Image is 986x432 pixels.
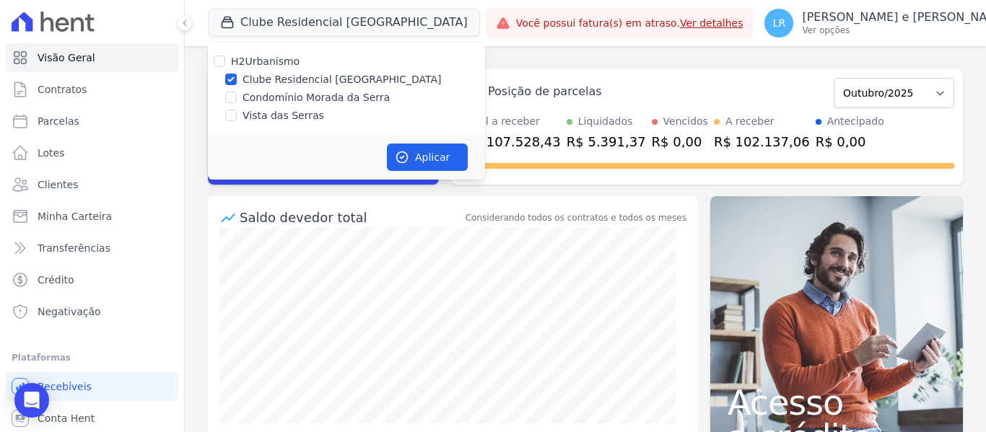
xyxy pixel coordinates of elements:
label: Condomínio Morada da Serra [243,90,390,105]
div: Plataformas [12,349,173,366]
div: Vencidos [663,114,708,129]
div: R$ 107.528,43 [465,132,561,151]
label: H2Urbanismo [231,56,300,67]
span: Contratos [38,82,87,97]
a: Transferências [6,234,178,263]
span: Clientes [38,177,78,192]
div: R$ 0,00 [816,132,884,151]
button: Clube Residencial [GEOGRAPHIC_DATA] [208,9,480,36]
div: Open Intercom Messenger [14,383,49,418]
button: Aplicar [387,144,468,171]
span: Crédito [38,273,74,287]
span: Acesso [728,385,946,420]
a: Parcelas [6,107,178,136]
div: Total a receber [465,114,561,129]
div: R$ 102.137,06 [714,132,810,151]
span: LR [773,18,786,28]
a: Lotes [6,138,178,167]
div: Liquidados [578,114,633,129]
span: Lotes [38,146,65,160]
div: A receber [725,114,775,129]
a: Contratos [6,75,178,104]
div: Antecipado [827,114,884,129]
a: Negativação [6,297,178,326]
a: Crédito [6,265,178,294]
span: Negativação [38,304,101,319]
div: Posição de parcelas [488,83,602,100]
a: Visão Geral [6,43,178,72]
a: Recebíveis [6,372,178,401]
span: Minha Carteira [38,209,112,224]
a: Clientes [6,170,178,199]
span: Parcelas [38,114,79,128]
span: Transferências [38,241,110,255]
div: R$ 0,00 [652,132,708,151]
div: Saldo devedor total [240,208,463,227]
label: Vista das Serras [243,108,324,123]
div: Considerando todos os contratos e todos os meses [466,211,686,224]
label: Clube Residencial [GEOGRAPHIC_DATA] [243,72,441,87]
span: Você possui fatura(s) em atraso. [516,16,743,31]
span: Recebíveis [38,379,92,394]
span: Conta Hent [38,411,95,426]
span: Visão Geral [38,50,95,65]
a: Minha Carteira [6,202,178,231]
a: Ver detalhes [680,17,743,29]
div: R$ 5.391,37 [567,132,646,151]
